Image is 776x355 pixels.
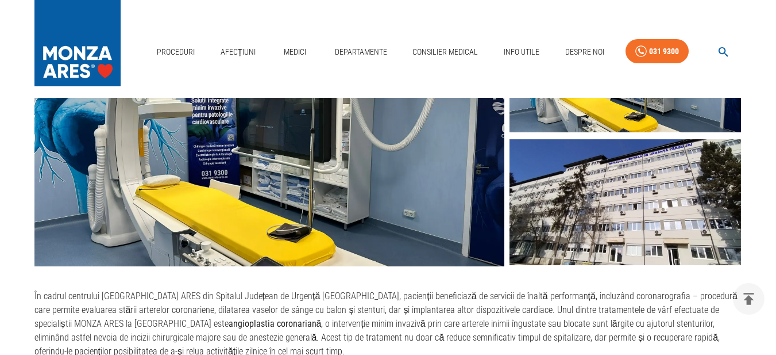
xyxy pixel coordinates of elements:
a: 031 9300 [626,39,689,64]
strong: angioplastia coronariană [229,318,322,329]
div: 031 9300 [649,44,679,59]
a: Afecțiuni [216,40,261,64]
a: Departamente [330,40,392,64]
a: Proceduri [152,40,199,64]
a: Info Utile [499,40,544,64]
a: Consilier Medical [408,40,482,64]
button: delete [733,283,765,315]
a: Despre Noi [561,40,609,64]
a: Medici [277,40,314,64]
